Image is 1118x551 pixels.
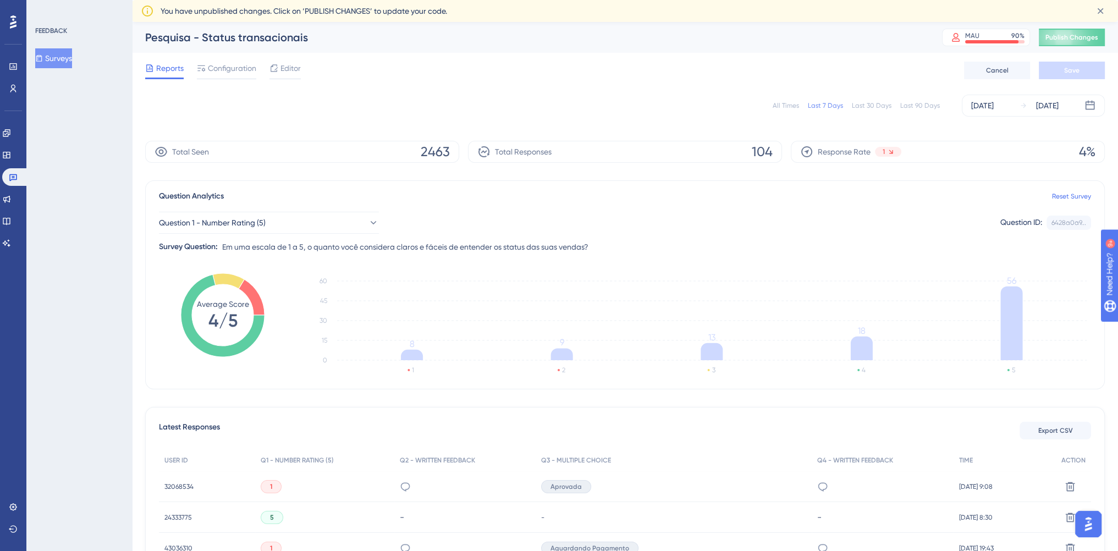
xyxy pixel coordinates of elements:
span: Total Responses [495,145,552,158]
span: ACTION [1061,456,1086,465]
span: 24333775 [164,513,192,522]
tspan: 45 [320,297,327,305]
tspan: 56 [1007,275,1016,286]
div: MAU [965,31,979,40]
text: 5 [1012,366,1015,374]
text: 4 [862,366,866,374]
button: Question 1 - Number Rating (5) [159,212,379,234]
span: TIME [959,456,973,465]
span: 1 [270,482,272,491]
span: 32068534 [164,482,194,491]
div: - [817,512,948,522]
span: 4% [1079,143,1095,161]
tspan: 60 [320,277,327,285]
span: 2463 [421,143,450,161]
span: [DATE] 8:30 [959,513,993,522]
tspan: 30 [320,317,327,324]
div: 9+ [75,5,81,14]
span: Editor [280,62,301,75]
div: 6428a0a9... [1051,218,1086,227]
span: [DATE] 9:08 [959,482,993,491]
span: Need Help? [26,3,69,16]
span: Q3 - MULTIPLE CHOICE [541,456,611,465]
div: All Times [773,101,799,110]
text: 2 [562,366,565,374]
tspan: 9 [560,337,564,348]
span: Publish Changes [1045,33,1098,42]
span: - [541,513,544,522]
span: 5 [270,513,274,522]
iframe: UserGuiding AI Assistant Launcher [1072,508,1105,541]
span: Configuration [208,62,256,75]
div: Last 7 Days [808,101,843,110]
button: Cancel [964,62,1030,79]
tspan: 4/5 [208,310,238,331]
tspan: 8 [410,339,415,349]
a: Reset Survey [1052,192,1091,201]
div: FEEDBACK [35,26,67,35]
button: Export CSV [1020,422,1091,439]
span: USER ID [164,456,188,465]
span: Save [1064,66,1080,75]
div: - [400,512,530,522]
div: Survey Question: [159,240,218,254]
div: Question ID: [1000,216,1042,230]
div: [DATE] [971,99,994,112]
tspan: 13 [708,332,715,343]
text: 3 [712,366,715,374]
tspan: Average Score [197,300,249,308]
text: 1 [412,366,414,374]
span: Q2 - WRITTEN FEEDBACK [400,456,475,465]
div: Last 90 Days [900,101,940,110]
tspan: 18 [858,326,866,336]
tspan: 0 [323,356,327,364]
span: Reports [156,62,184,75]
button: Surveys [35,48,72,68]
span: Export CSV [1038,426,1073,435]
span: Total Seen [172,145,209,158]
button: Save [1039,62,1105,79]
span: Em uma escala de 1 a 5, o quanto você considera claros e fáceis de entender os status das suas ve... [222,240,588,254]
div: Pesquisa - Status transacionais [145,30,915,45]
span: 104 [752,143,773,161]
div: Last 30 Days [852,101,891,110]
span: Question Analytics [159,190,224,203]
span: 1 [883,147,885,156]
span: Q4 - WRITTEN FEEDBACK [817,456,893,465]
span: Latest Responses [159,421,220,440]
span: Cancel [986,66,1009,75]
span: You have unpublished changes. Click on ‘PUBLISH CHANGES’ to update your code. [161,4,447,18]
span: Aprovada [550,482,582,491]
span: Q1 - NUMBER RATING (5) [261,456,334,465]
div: 90 % [1011,31,1025,40]
span: Question 1 - Number Rating (5) [159,216,266,229]
button: Publish Changes [1039,29,1105,46]
div: [DATE] [1036,99,1059,112]
tspan: 15 [322,337,327,344]
span: Response Rate [818,145,871,158]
